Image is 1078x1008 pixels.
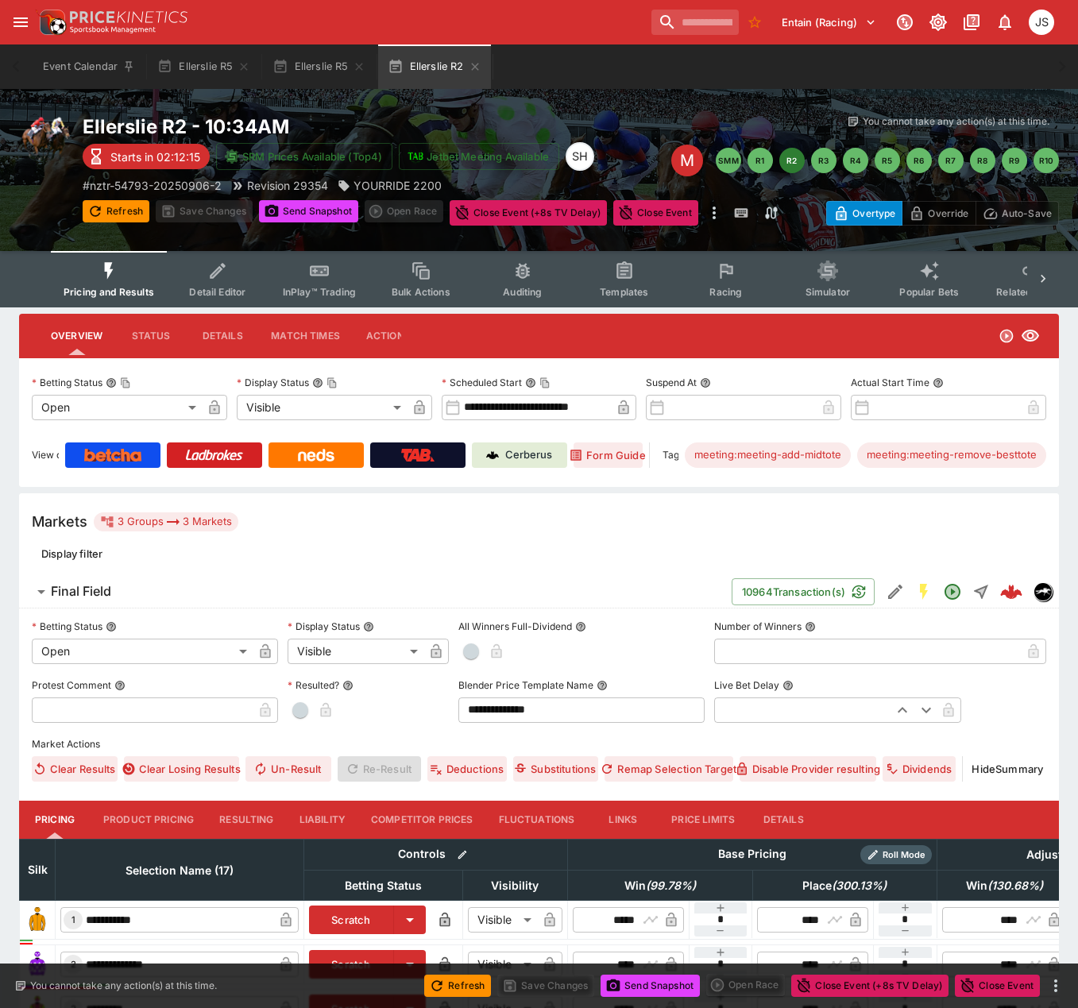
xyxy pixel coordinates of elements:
[651,10,739,35] input: search
[237,395,407,420] div: Visible
[247,177,328,194] p: Revision 29354
[468,907,537,933] div: Visible
[826,201,902,226] button: Overtype
[748,148,773,173] button: R1
[32,620,102,633] p: Betting Status
[288,620,360,633] p: Display Status
[902,201,976,226] button: Override
[120,377,131,388] button: Copy To Clipboard
[309,950,394,979] button: Scratch
[857,442,1046,468] div: Betting Target: cerberus
[20,839,56,900] th: Silk
[51,251,1027,307] div: Event type filters
[32,395,202,420] div: Open
[358,801,486,839] button: Competitor Prices
[876,848,932,862] span: Roll Mode
[32,376,102,389] p: Betting Status
[216,143,392,170] button: SRM Prices Available (Top4)
[392,286,450,298] span: Bulk Actions
[30,979,217,993] p: You cannot take any action(s) at this time.
[353,317,424,355] button: Actions
[245,756,330,782] button: Un-Result
[924,8,952,37] button: Toggle light/dark mode
[32,512,87,531] h5: Markets
[1046,976,1065,995] button: more
[83,114,652,139] h2: Copy To Clipboard
[32,732,1046,756] label: Market Actions
[566,142,594,171] div: Scott Hunt
[100,512,232,531] div: 3 Groups 3 Markets
[442,376,522,389] p: Scheduled Start
[1034,148,1059,173] button: R10
[408,149,423,164] img: jetbet-logo.svg
[424,975,491,997] button: Refresh
[646,876,696,895] em: ( 99.78 %)
[782,680,794,691] button: Live Bet Delay
[1000,581,1022,603] img: logo-cerberus--red.svg
[19,801,91,839] button: Pricing
[1034,582,1053,601] div: nztr
[863,114,1049,129] p: You cannot take any action(s) at this time.
[933,377,944,388] button: Actual Start Time
[486,449,499,462] img: Cerberus
[263,44,375,89] button: Ellerslie R5
[1029,10,1054,35] div: John Seaton
[957,8,986,37] button: Documentation
[991,8,1019,37] button: Notifications
[458,678,593,692] p: Blender Price Template Name
[35,6,67,38] img: PriceKinetics Logo
[68,914,79,925] span: 1
[700,377,711,388] button: Suspend At
[51,583,111,600] h6: Final Field
[1024,5,1059,40] button: John Seaton
[740,756,876,782] button: Disable Provider resulting
[875,148,900,173] button: R5
[970,148,995,173] button: R8
[70,11,187,23] img: PriceKinetics
[605,756,733,782] button: Remap Selection Target
[458,620,572,633] p: All Winners Full-Dividend
[811,148,837,173] button: R3
[613,200,698,226] button: Close Event
[857,447,1046,463] span: meeting:meeting-remove-besttote
[600,286,648,298] span: Templates
[996,286,1065,298] span: Related Events
[575,621,586,632] button: All Winners Full-Dividend
[671,145,703,176] div: Edit Meeting
[32,756,118,782] button: Clear Results
[32,639,253,664] div: Open
[207,801,286,839] button: Resulting
[995,576,1027,608] a: 99e46eef-40ab-42f4-8275-e080831a2217
[906,148,932,173] button: R6
[709,286,742,298] span: Racing
[309,906,394,934] button: Scratch
[25,952,50,977] img: runner 2
[910,577,938,606] button: SGM Enabled
[450,200,607,226] button: Close Event (+8s TV Delay)
[32,541,112,566] button: Display filter
[806,286,850,298] span: Simulator
[716,148,741,173] button: SMM
[779,148,805,173] button: R2
[83,200,149,222] button: Refresh
[108,861,251,880] span: Selection Name (17)
[1002,205,1052,222] p: Auto-Save
[84,449,141,462] img: Betcha
[304,839,568,870] th: Controls
[851,376,929,389] p: Actual Start Time
[832,876,887,895] em: ( 300.13 %)
[955,975,1040,997] button: Close Event
[124,756,239,782] button: Clear Losing Results
[705,200,724,226] button: more
[486,801,588,839] button: Fluctuations
[38,317,115,355] button: Overview
[1000,581,1022,603] div: 99e46eef-40ab-42f4-8275-e080831a2217
[663,442,678,468] label: Tags:
[748,801,819,839] button: Details
[32,442,59,468] label: View on :
[525,377,536,388] button: Scheduled StartCopy To Clipboard
[365,200,443,222] div: split button
[283,286,356,298] span: InPlay™ Trading
[110,149,200,165] p: Starts in 02:12:15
